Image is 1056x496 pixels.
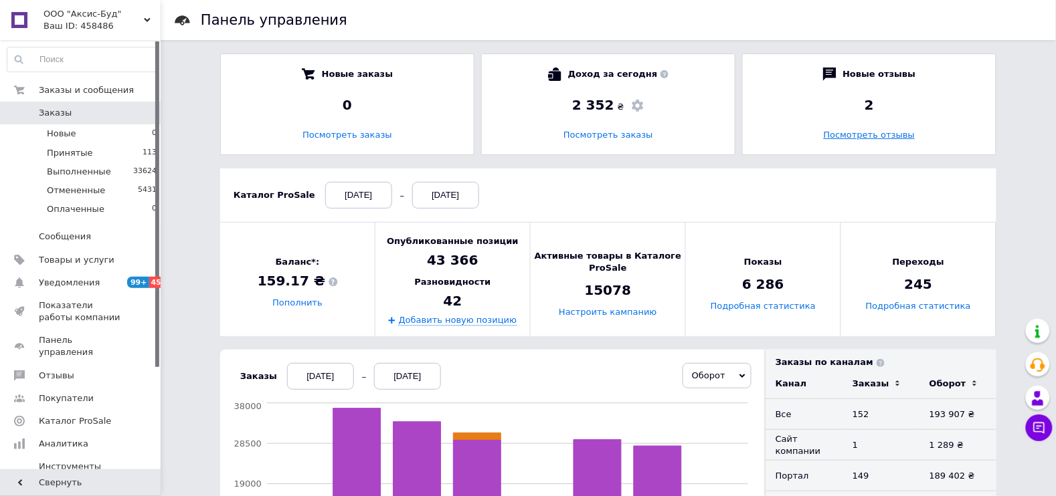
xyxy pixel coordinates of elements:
tspan: 38000 [234,402,262,412]
span: 45 [149,277,165,288]
span: ООО "Аксис-Буд" [43,8,144,20]
tspan: 19000 [234,479,262,489]
div: [DATE] [412,182,479,209]
span: Покупатели [39,392,94,404]
div: Оборот [930,378,966,390]
div: Заказы [240,370,277,382]
span: 5431 [138,184,157,197]
span: Сообщения [39,231,91,243]
span: Уведомления [39,277,100,289]
div: Заказы [853,378,889,390]
span: 43 366 [427,251,478,270]
div: Заказы по каналам [776,356,996,368]
a: Добавить новую позицию [399,315,517,326]
span: 33624 [133,166,157,178]
span: Оплаченные [47,203,104,215]
a: Пополнить [272,298,323,308]
span: Показатели работы компании [39,299,124,324]
div: 2 [756,96,982,114]
div: [DATE] [287,363,354,390]
span: Новые [47,128,76,140]
a: Посмотреть заказы [563,130,653,140]
span: Заказы и сообщения [39,84,134,96]
span: 0 [152,203,157,215]
td: 1 289 ₴ [919,430,996,461]
span: Переходы [893,256,944,268]
span: Заказы [39,107,72,119]
span: ₴ [618,101,624,113]
td: 149 [843,461,919,491]
span: Активные товары в Каталоге ProSale [531,250,685,274]
span: 245 [905,275,933,294]
div: [DATE] [325,182,392,209]
span: Товары и услуги [39,254,114,266]
span: 0 [152,128,157,140]
span: Отмененные [47,184,105,197]
span: Показы [744,256,782,268]
span: Оборот [692,370,725,380]
span: 2 352 [572,97,614,113]
h1: Панель управления [201,12,347,28]
div: Ваш ID: 458486 [43,20,161,32]
span: Новые отзывы [843,68,916,81]
span: Новые заказы [322,68,393,81]
td: Сайт компании [766,430,843,461]
a: Подробная статистика [866,301,971,312]
span: 113 [143,147,157,159]
td: 193 907 ₴ [919,399,996,430]
span: 159.17 ₴ [258,272,337,291]
span: 15078 [585,281,632,300]
div: Каталог ProSale [234,189,315,201]
a: Посмотреть заказы [302,130,392,140]
a: Настроить кампанию [559,307,656,318]
a: Посмотреть отзывы [824,130,915,140]
td: 189 402 ₴ [919,461,996,491]
span: Аналитика [39,438,88,450]
span: Отзывы [39,370,74,382]
span: Баланс*: [258,256,337,268]
tspan: 28500 [234,439,262,449]
span: Доход за сегодня [568,68,669,81]
a: Подробная статистика [711,301,816,312]
span: 6 286 [742,275,784,294]
div: [DATE] [374,363,441,390]
input: Поиск [7,47,157,72]
td: 1 [843,430,919,461]
span: Панель управления [39,334,124,358]
span: Каталог ProSale [39,415,111,427]
span: Опубликованные позиции [387,236,518,248]
button: Чат с покупателем [1026,414,1053,441]
div: 0 [234,96,460,114]
span: Разновидности [415,277,491,289]
td: 152 [843,399,919,430]
span: Инструменты вебмастера и SEO [39,461,124,485]
td: Портал [766,461,843,491]
span: 42 [444,292,462,311]
span: 99+ [127,277,149,288]
span: Выполненные [47,166,111,178]
span: Принятые [47,147,93,159]
td: Канал [766,368,843,399]
td: Все [766,399,843,430]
